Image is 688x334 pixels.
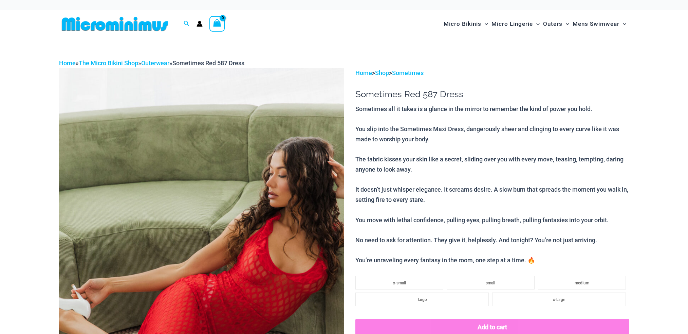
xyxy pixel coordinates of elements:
[441,13,629,35] nav: Site Navigation
[538,276,626,289] li: medium
[575,281,589,285] span: medium
[533,15,540,33] span: Menu Toggle
[492,293,626,306] li: x-large
[541,14,571,34] a: OutersMenu ToggleMenu Toggle
[355,276,443,289] li: x-small
[571,14,628,34] a: Mens SwimwearMenu ToggleMenu Toggle
[553,297,565,302] span: x-large
[184,20,190,28] a: Search icon link
[355,69,372,76] a: Home
[490,14,541,34] a: Micro LingerieMenu ToggleMenu Toggle
[79,59,138,67] a: The Micro Bikini Shop
[59,59,76,67] a: Home
[393,281,406,285] span: x-small
[355,293,489,306] li: large
[392,69,424,76] a: Sometimes
[355,104,629,265] p: Sometimes all it takes is a glance in the mirror to remember the kind of power you hold. You slip...
[197,21,203,27] a: Account icon link
[491,15,533,33] span: Micro Lingerie
[619,15,626,33] span: Menu Toggle
[543,15,562,33] span: Outers
[375,69,389,76] a: Shop
[447,276,535,289] li: small
[418,297,427,302] span: large
[573,15,619,33] span: Mens Swimwear
[209,16,225,32] a: View Shopping Cart, empty
[59,59,244,67] span: » » »
[486,281,495,285] span: small
[355,68,629,78] p: > >
[562,15,569,33] span: Menu Toggle
[442,14,490,34] a: Micro BikinisMenu ToggleMenu Toggle
[481,15,488,33] span: Menu Toggle
[355,89,629,100] h1: Sometimes Red 587 Dress
[59,16,171,32] img: MM SHOP LOGO FLAT
[172,59,244,67] span: Sometimes Red 587 Dress
[141,59,169,67] a: Outerwear
[444,15,481,33] span: Micro Bikinis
